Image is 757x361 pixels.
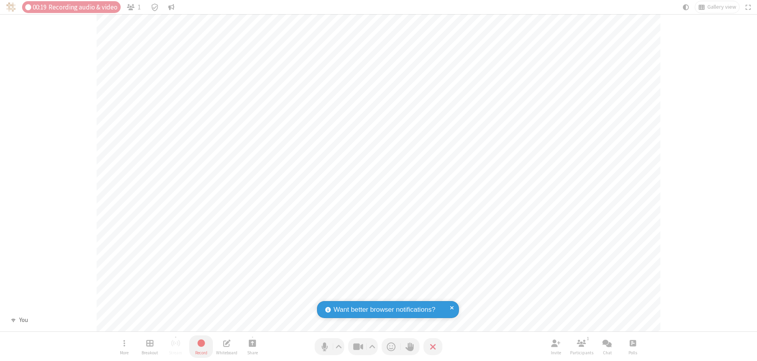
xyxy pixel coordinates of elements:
button: End or leave meeting [423,338,442,355]
button: Open menu [112,335,136,358]
span: More [120,350,129,355]
button: Stop recording [189,335,213,358]
div: Audio & video [22,1,121,13]
div: You [16,316,31,325]
span: Gallery view [707,4,736,10]
button: Send a reaction [382,338,401,355]
button: Start sharing [241,335,264,358]
span: 1 [138,4,141,11]
span: Record [195,350,207,355]
span: Breakout [142,350,158,355]
button: Change layout [695,1,739,13]
button: Mute (⌘+Shift+A) [315,338,344,355]
button: Manage Breakout Rooms [138,335,162,358]
span: Stream [169,350,182,355]
button: Audio settings [334,338,344,355]
button: Open chat [595,335,619,358]
button: Open shared whiteboard [215,335,239,358]
img: QA Selenium DO NOT DELETE OR CHANGE [6,2,16,12]
span: Want better browser notifications? [334,305,435,315]
span: Share [247,350,258,355]
span: Polls [628,350,637,355]
button: Using system theme [680,1,692,13]
span: Chat [603,350,612,355]
button: Raise hand [401,338,420,355]
span: Invite [551,350,561,355]
button: Open participant list [570,335,593,358]
span: Whiteboard [216,350,237,355]
button: Video setting [367,338,378,355]
button: Conversation [165,1,178,13]
button: Stop video (⌘+Shift+V) [348,338,378,355]
span: Recording audio & video [48,4,117,11]
span: Participants [570,350,593,355]
button: Invite participants (⌘+Shift+I) [544,335,568,358]
span: 00:19 [33,4,47,11]
div: 1 [585,335,591,342]
button: Unable to start streaming without first stopping recording [164,335,187,358]
button: Open poll [621,335,645,358]
button: Open participant list [124,1,144,13]
button: Fullscreen [742,1,754,13]
div: Meeting details Encryption enabled [147,1,162,13]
